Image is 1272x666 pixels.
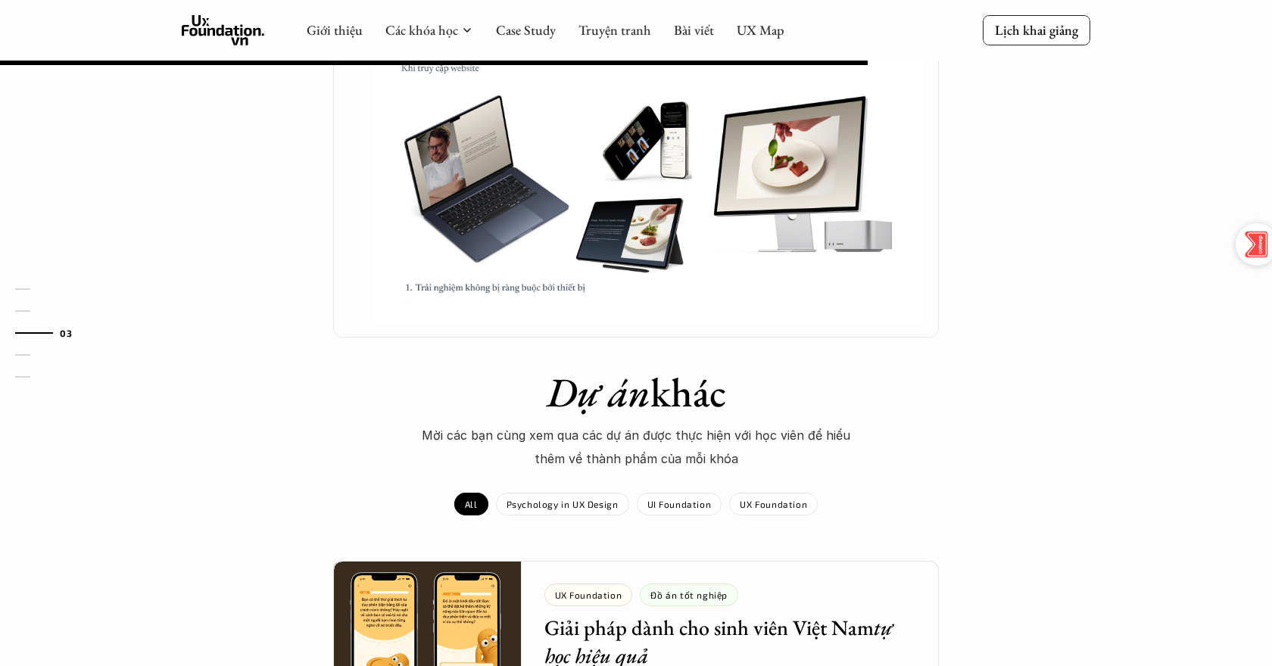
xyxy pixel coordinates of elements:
a: Case Study [496,21,556,39]
h1: khác [371,368,901,417]
a: Truyện tranh [578,21,651,39]
p: Lịch khai giảng [995,21,1078,39]
em: Dự án [547,366,650,419]
p: All [465,499,478,509]
a: Giới thiệu [307,21,363,39]
a: Bài viết [674,21,714,39]
p: UI Foundation [647,499,712,509]
a: 03 [15,324,87,342]
a: Các khóa học [385,21,458,39]
a: Lịch khai giảng [983,15,1090,45]
p: Psychology in UX Design [507,499,619,509]
p: Mời các bạn cùng xem qua các dự án được thực hiện với học viên để hiểu thêm về thành phẩm của mỗi... [409,424,863,470]
a: UX Map [737,21,784,39]
strong: 03 [60,328,72,338]
p: UX Foundation [740,499,807,509]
